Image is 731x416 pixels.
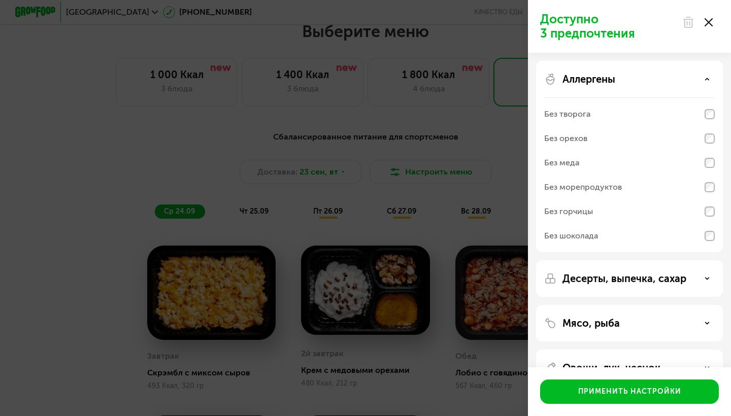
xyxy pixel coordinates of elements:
p: Овощи, лук, чеснок [562,362,660,374]
button: Применить настройки [540,379,719,404]
div: Применить настройки [578,387,681,397]
p: Аллергены [562,73,615,85]
div: Без горчицы [544,205,593,218]
p: Мясо, рыба [562,317,620,329]
p: Доступно 3 предпочтения [540,12,676,41]
div: Без шоколада [544,230,598,242]
div: Без творога [544,108,590,120]
p: Десерты, выпечка, сахар [562,272,686,285]
div: Без морепродуктов [544,181,622,193]
div: Без меда [544,157,579,169]
div: Без орехов [544,132,587,145]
